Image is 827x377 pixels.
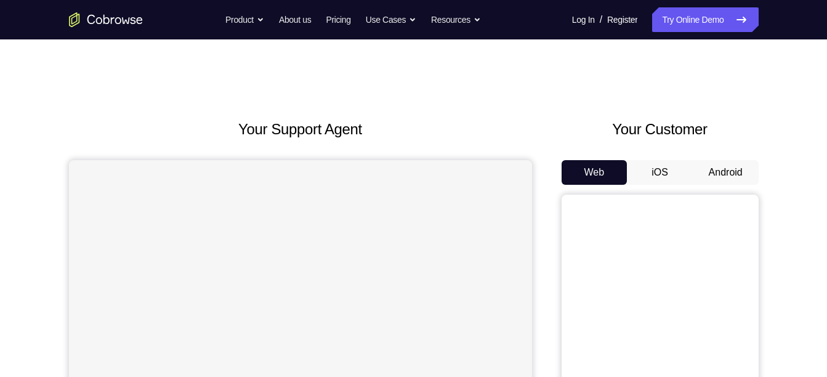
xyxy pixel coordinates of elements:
[225,7,264,32] button: Product
[562,160,627,185] button: Web
[326,7,350,32] a: Pricing
[69,118,532,140] h2: Your Support Agent
[562,118,759,140] h2: Your Customer
[431,7,481,32] button: Resources
[366,7,416,32] button: Use Cases
[607,7,637,32] a: Register
[69,12,143,27] a: Go to the home page
[627,160,693,185] button: iOS
[693,160,759,185] button: Android
[600,12,602,27] span: /
[279,7,311,32] a: About us
[652,7,758,32] a: Try Online Demo
[572,7,595,32] a: Log In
